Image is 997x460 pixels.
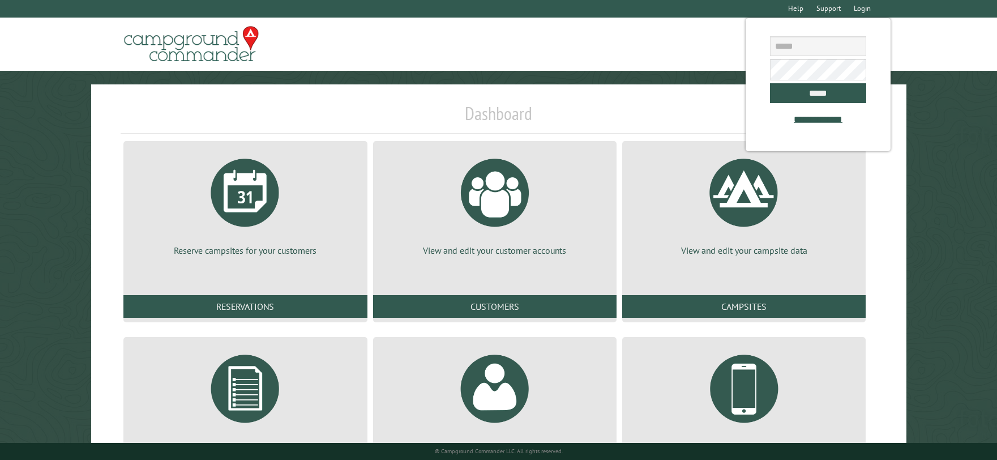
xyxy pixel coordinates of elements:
[622,295,866,318] a: Campsites
[387,150,603,257] a: View and edit your customer accounts
[137,150,353,257] a: Reserve campsites for your customers
[387,244,603,257] p: View and edit your customer accounts
[121,22,262,66] img: Campground Commander
[636,440,852,453] p: Manage customer communications
[123,295,367,318] a: Reservations
[435,448,563,455] small: © Campground Commander LLC. All rights reserved.
[636,150,852,257] a: View and edit your campsite data
[373,295,617,318] a: Customers
[137,346,353,453] a: Generate reports about your campground
[636,244,852,257] p: View and edit your campsite data
[387,346,603,453] a: View and edit your Campground Commander account
[137,244,353,257] p: Reserve campsites for your customers
[137,440,353,453] p: Generate reports about your campground
[387,440,603,453] p: View and edit your Campground Commander account
[121,103,876,134] h1: Dashboard
[636,346,852,453] a: Manage customer communications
